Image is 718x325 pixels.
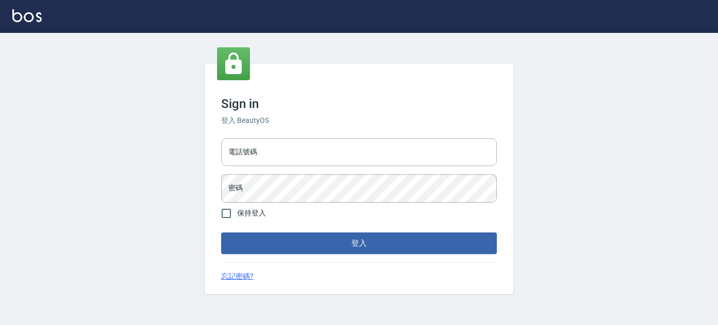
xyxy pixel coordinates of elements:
[221,97,497,111] h3: Sign in
[221,232,497,254] button: 登入
[221,271,254,282] a: 忘記密碼?
[221,115,497,126] h6: 登入 BeautyOS
[12,9,42,22] img: Logo
[237,208,266,219] span: 保持登入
